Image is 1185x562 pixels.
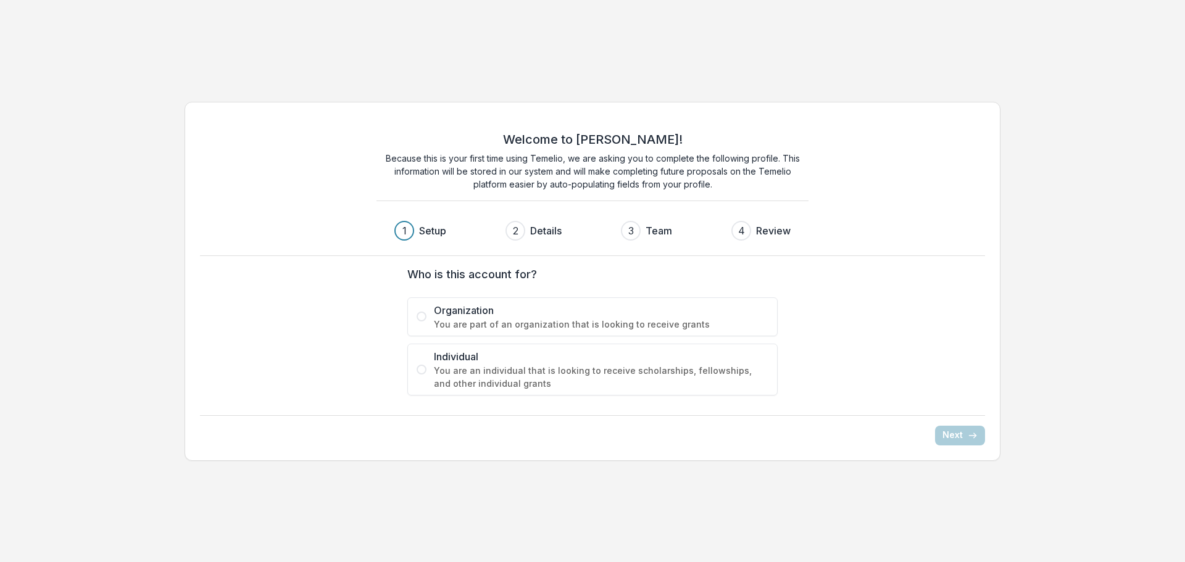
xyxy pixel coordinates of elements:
h3: Review [756,223,791,238]
h2: Welcome to [PERSON_NAME]! [503,132,683,147]
span: You are an individual that is looking to receive scholarships, fellowships, and other individual ... [434,364,768,390]
div: Progress [394,221,791,241]
button: Next [935,426,985,445]
p: Because this is your first time using Temelio, we are asking you to complete the following profil... [376,152,809,191]
div: 2 [513,223,518,238]
span: Individual [434,349,768,364]
div: 3 [628,223,634,238]
label: Who is this account for? [407,266,770,283]
span: Organization [434,303,768,318]
h3: Details [530,223,562,238]
h3: Team [646,223,672,238]
div: 1 [402,223,407,238]
div: 4 [738,223,745,238]
h3: Setup [419,223,446,238]
span: You are part of an organization that is looking to receive grants [434,318,768,331]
